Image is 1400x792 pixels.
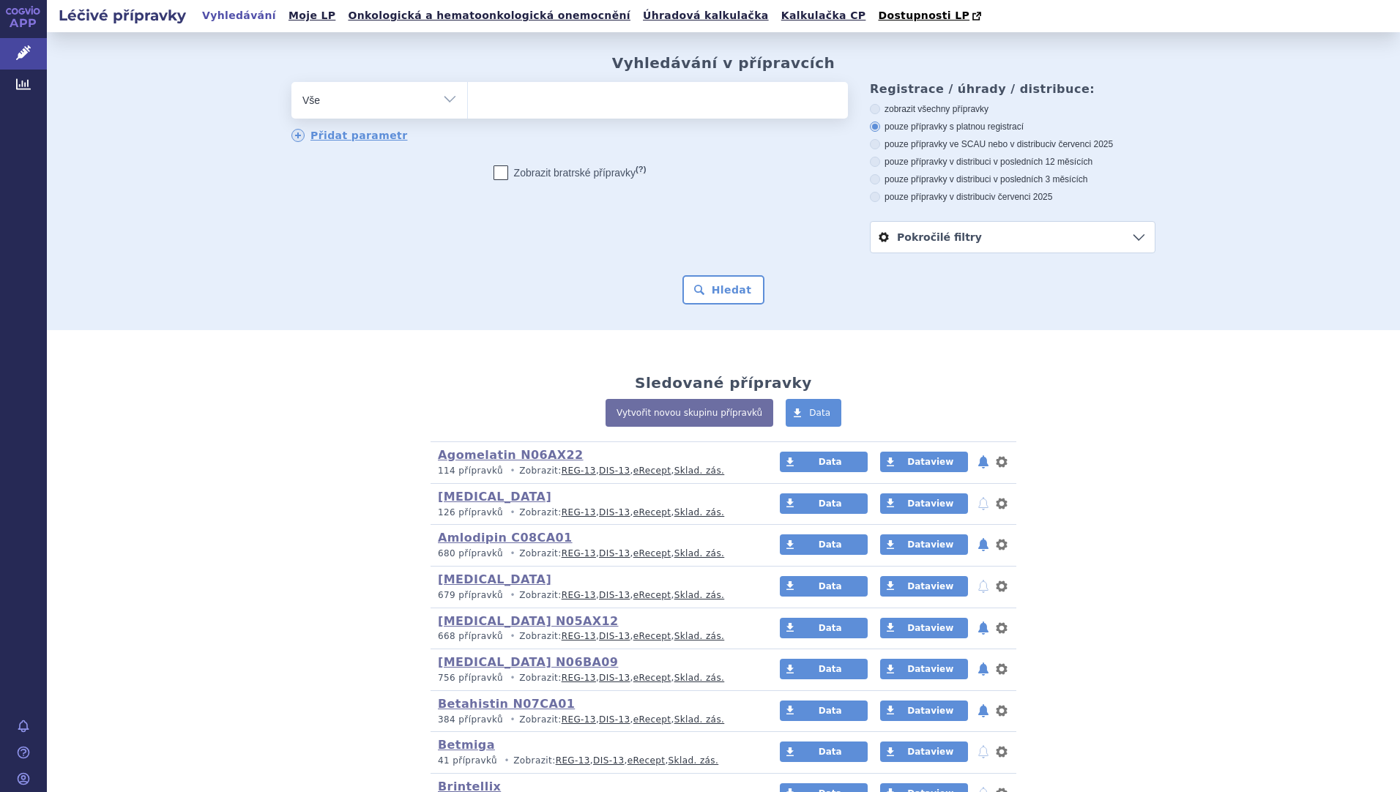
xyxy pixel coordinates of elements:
button: notifikace [976,495,991,512]
span: Data [809,408,830,418]
a: [MEDICAL_DATA] [438,572,551,586]
a: eRecept [633,548,671,558]
p: Zobrazit: , , , [438,672,752,684]
i: • [500,755,513,767]
i: • [506,672,519,684]
label: Zobrazit bratrské přípravky [494,165,647,180]
a: Kalkulačka CP [777,6,871,26]
span: Dataview [907,457,953,467]
p: Zobrazit: , , , [438,465,752,477]
span: v červenci 2025 [991,192,1052,202]
span: 114 přípravků [438,466,503,476]
h2: Sledované přípravky [635,374,812,392]
label: pouze přípravky v distribuci v posledních 3 měsících [870,173,1155,185]
span: Data [819,539,842,550]
span: Data [819,623,842,633]
p: Zobrazit: , , , [438,507,752,519]
a: Sklad. zás. [674,631,725,641]
a: Sklad. zás. [674,673,725,683]
a: eRecept [633,507,671,518]
button: notifikace [976,660,991,678]
a: eRecept [633,590,671,600]
a: DIS-13 [599,548,630,558]
a: Dataview [880,534,968,555]
h2: Léčivé přípravky [47,5,198,26]
a: Sklad. zás. [674,714,725,725]
a: DIS-13 [599,631,630,641]
button: notifikace [976,619,991,637]
i: • [506,465,519,477]
a: Data [780,618,868,638]
a: DIS-13 [599,673,630,683]
span: Dataview [907,498,953,509]
i: • [506,507,519,519]
a: Sklad. zás. [669,755,719,766]
span: 126 přípravků [438,507,503,518]
button: nastavení [994,453,1009,471]
span: 384 přípravků [438,714,503,725]
span: Data [819,664,842,674]
a: Data [780,741,868,762]
a: eRecept [628,755,666,766]
i: • [506,630,519,643]
a: Betahistin N07CA01 [438,697,575,711]
a: Onkologická a hematoonkologická onemocnění [343,6,635,26]
a: REG-13 [562,466,596,476]
span: v červenci 2025 [1051,139,1113,149]
p: Zobrazit: , , , [438,755,752,767]
span: 679 přípravků [438,590,503,600]
a: eRecept [633,466,671,476]
a: Úhradová kalkulačka [638,6,773,26]
a: [MEDICAL_DATA] [438,490,551,504]
span: Dostupnosti LP [878,10,969,21]
a: Dataview [880,452,968,472]
a: REG-13 [562,507,596,518]
span: Data [819,498,842,509]
a: Betmiga [438,738,495,752]
a: Vytvořit novou skupinu přípravků [606,399,773,427]
button: Hledat [682,275,765,305]
i: • [506,714,519,726]
button: notifikace [976,536,991,553]
a: Data [786,399,841,427]
a: Sklad. zás. [674,466,725,476]
span: 668 přípravků [438,631,503,641]
button: notifikace [976,453,991,471]
button: nastavení [994,660,1009,678]
span: Dataview [907,539,953,550]
span: Dataview [907,623,953,633]
span: Dataview [907,747,953,757]
a: DIS-13 [599,590,630,600]
abbr: (?) [636,165,646,174]
h2: Vyhledávání v přípravcích [612,54,835,72]
span: 680 přípravků [438,548,503,558]
a: eRecept [633,631,671,641]
button: nastavení [994,536,1009,553]
a: Data [780,534,868,555]
label: zobrazit všechny přípravky [870,103,1155,115]
span: Dataview [907,664,953,674]
span: Data [819,747,842,757]
button: nastavení [994,578,1009,595]
button: notifikace [976,578,991,595]
a: DIS-13 [593,755,624,766]
p: Zobrazit: , , , [438,630,752,643]
a: eRecept [633,714,671,725]
button: nastavení [994,619,1009,637]
h3: Registrace / úhrady / distribuce: [870,82,1155,96]
a: REG-13 [562,673,596,683]
a: eRecept [633,673,671,683]
a: Data [780,493,868,514]
a: Dataview [880,701,968,721]
a: Sklad. zás. [674,507,725,518]
button: notifikace [976,702,991,720]
a: Agomelatin N06AX22 [438,448,584,462]
i: • [506,589,519,602]
label: pouze přípravky s platnou registrací [870,121,1155,132]
span: Data [819,581,842,591]
a: Amlodipin C08CA01 [438,531,573,545]
span: Data [819,457,842,467]
button: nastavení [994,702,1009,720]
a: REG-13 [562,631,596,641]
a: DIS-13 [599,714,630,725]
